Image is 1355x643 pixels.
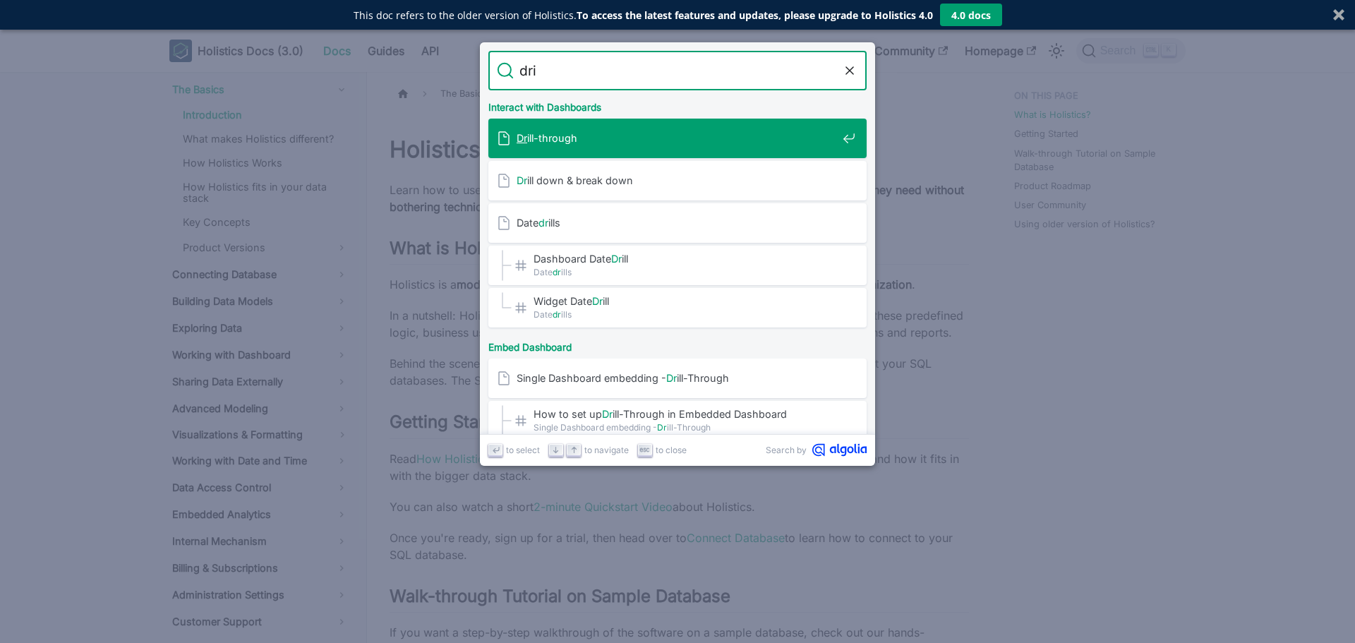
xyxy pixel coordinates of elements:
mark: Dr [517,174,527,186]
strong: To access the latest features and updates, please upgrade to Holistics 4.0 [577,8,933,22]
a: How to set upDrill-Through in Embedded Dashboard​Single Dashboard embedding -Drill-Through [488,401,867,440]
span: ill down & break down [517,174,837,187]
a: Search byAlgolia [766,443,867,457]
mark: Dr [657,422,667,433]
mark: Dr [666,372,677,384]
svg: Enter key [490,445,501,455]
mark: dr [538,217,548,229]
div: Embed Dashboard [486,330,869,359]
a: Widget DateDrill​Datedrills [488,288,867,327]
svg: Arrow down [550,445,561,455]
div: Interact with Dashboards [486,90,869,119]
span: Date ills [534,265,837,279]
svg: Algolia [812,443,867,457]
svg: Arrow up [569,445,579,455]
mark: Dr [517,132,527,144]
button: Clear the query [841,62,858,79]
span: Date ills [517,216,837,229]
span: Single Dashboard embedding - ill-Through [534,421,837,434]
a: Single Dashboard embedding -Drill-Through [488,359,867,398]
span: Date ills [534,308,837,321]
a: Drill-through [488,119,867,158]
span: Widget Date ill​ [534,294,837,308]
span: to navigate [584,443,629,457]
mark: Dr [602,408,613,420]
mark: Dr [611,253,622,265]
span: to select [506,443,540,457]
mark: dr [553,267,561,277]
a: Dashboard DateDrill​Datedrills [488,246,867,285]
input: Search docs [514,51,841,90]
button: 4.0 docs [940,4,1002,26]
span: How to set up ill-Through in Embedded Dashboard​ [534,407,837,421]
span: to close [656,443,687,457]
a: Datedrills [488,203,867,243]
mark: Dr [592,295,603,307]
a: Drill down & break down [488,161,867,200]
svg: Escape key [639,445,650,455]
span: Search by [766,443,807,457]
p: This doc refers to the older version of Holistics. [354,8,933,23]
mark: dr [553,309,561,320]
span: ill-through [517,131,837,145]
div: This doc refers to the older version of Holistics.To access the latest features and updates, plea... [354,8,933,23]
span: Dashboard Date ill​ [534,252,837,265]
span: Single Dashboard embedding - ill-Through [517,371,837,385]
